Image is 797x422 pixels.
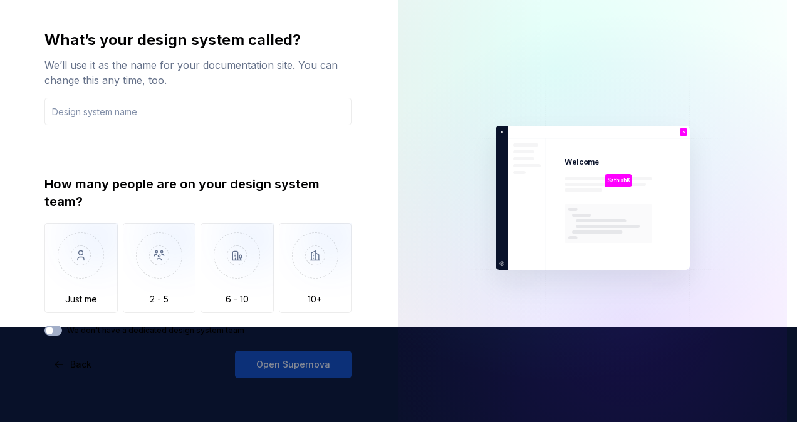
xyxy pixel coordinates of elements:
div: What’s your design system called? [44,30,352,50]
div: We’ll use it as the name for your documentation site. You can change this any time, too. [44,58,352,88]
label: We don't have a dedicated design system team [67,326,244,336]
p: SathishK [607,177,630,184]
span: Back [70,358,91,371]
p: Welcome [565,157,599,167]
div: How many people are on your design system team? [44,175,352,210]
input: Design system name [44,98,352,125]
p: A [498,129,504,135]
button: Back [44,351,102,378]
p: S [682,130,685,134]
